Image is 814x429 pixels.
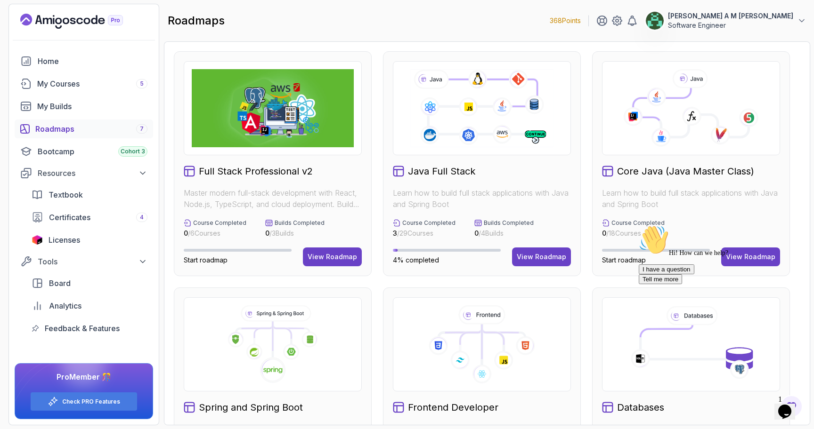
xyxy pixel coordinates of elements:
[15,165,153,182] button: Resources
[168,13,225,28] h2: roadmaps
[4,4,34,34] img: :wave:
[184,187,362,210] p: Master modern full-stack development with React, Node.js, TypeScript, and cloud deployment. Build...
[512,247,571,266] button: View Roadmap
[517,252,566,262] div: View Roadmap
[15,142,153,161] a: bootcamp
[668,11,793,21] p: [PERSON_NAME] A M [PERSON_NAME]
[192,69,354,147] img: Full Stack Professional v2
[49,300,81,311] span: Analytics
[550,16,581,25] p: 368 Points
[26,274,153,293] a: board
[617,401,664,414] h2: Databases
[45,323,120,334] span: Feedback & Features
[646,12,664,30] img: user profile image
[393,229,456,238] p: / 29 Courses
[140,214,144,221] span: 4
[193,219,246,227] p: Course Completed
[602,229,665,238] p: / 18 Courses
[49,278,71,289] span: Board
[15,97,153,116] a: builds
[474,229,534,238] p: / 4 Builds
[26,296,153,315] a: analytics
[38,167,147,179] div: Resources
[393,187,571,210] p: Learn how to build full stack applications with Java and Spring Boot
[26,185,153,204] a: textbook
[393,256,439,264] span: 4% completed
[602,256,646,264] span: Start roadmap
[38,56,147,67] div: Home
[49,234,80,246] span: Licenses
[32,235,43,245] img: jetbrains icon
[15,119,153,138] a: roadmaps
[602,229,606,237] span: 0
[199,401,303,414] h2: Spring and Spring Boot
[37,101,147,112] div: My Builds
[184,256,228,264] span: Start roadmap
[38,146,147,157] div: Bootcamp
[484,219,534,227] p: Builds Completed
[49,212,90,223] span: Certificates
[275,219,325,227] p: Builds Completed
[26,208,153,227] a: certificates
[26,319,153,338] a: feedback
[265,229,325,238] p: / 3 Builds
[184,229,188,237] span: 0
[199,165,313,178] h2: Full Stack Professional v2
[30,392,138,411] button: Check PRO Features
[635,221,805,387] iframe: chat widget
[15,253,153,270] button: Tools
[140,80,144,87] span: 5
[774,391,805,420] iframe: chat widget
[15,74,153,93] a: courses
[121,148,145,155] span: Cohort 3
[4,28,93,35] span: Hi! How can we help?
[393,229,397,237] span: 3
[303,247,362,266] button: View Roadmap
[20,14,145,29] a: Landing page
[49,189,83,200] span: Textbook
[35,123,147,135] div: Roadmaps
[402,219,456,227] p: Course Completed
[26,230,153,249] a: licenses
[668,21,793,30] p: Software Engineer
[4,43,59,53] button: I have a question
[38,256,147,267] div: Tools
[617,165,754,178] h2: Core Java (Java Master Class)
[4,4,173,63] div: 👋Hi! How can we help?I have a questionTell me more
[140,125,144,133] span: 7
[474,229,479,237] span: 0
[15,52,153,71] a: home
[37,78,147,89] div: My Courses
[265,229,269,237] span: 0
[62,398,120,405] a: Check PRO Features
[611,219,665,227] p: Course Completed
[308,252,357,262] div: View Roadmap
[408,401,498,414] h2: Frontend Developer
[4,53,47,63] button: Tell me more
[408,165,475,178] h2: Java Full Stack
[602,187,780,210] p: Learn how to build full stack applications with Java and Spring Boot
[184,229,246,238] p: / 6 Courses
[645,11,806,30] button: user profile image[PERSON_NAME] A M [PERSON_NAME]Software Engineer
